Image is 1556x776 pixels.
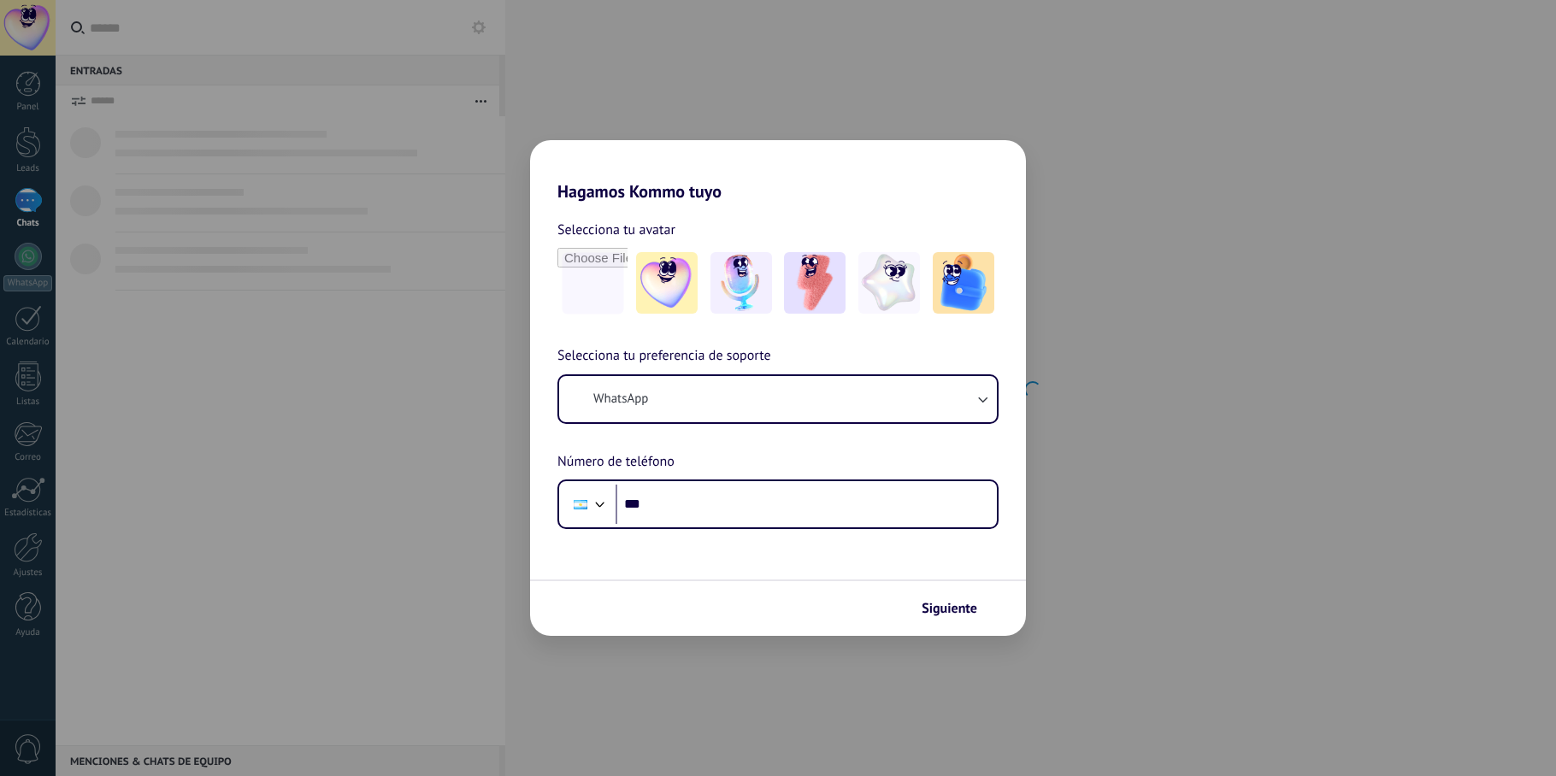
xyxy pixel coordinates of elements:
[559,376,997,422] button: WhatsApp
[710,252,772,314] img: -2.jpeg
[914,594,1000,623] button: Siguiente
[557,219,675,241] span: Selecciona tu avatar
[858,252,920,314] img: -4.jpeg
[636,252,698,314] img: -1.jpeg
[557,451,675,473] span: Número de teléfono
[557,345,771,367] span: Selecciona tu preferencia de soporte
[922,603,977,614] span: Siguiente
[564,486,597,522] div: Argentina: + 54
[933,252,994,314] img: -5.jpeg
[784,252,846,314] img: -3.jpeg
[530,140,1026,202] h2: Hagamos Kommo tuyo
[593,391,648,408] span: WhatsApp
